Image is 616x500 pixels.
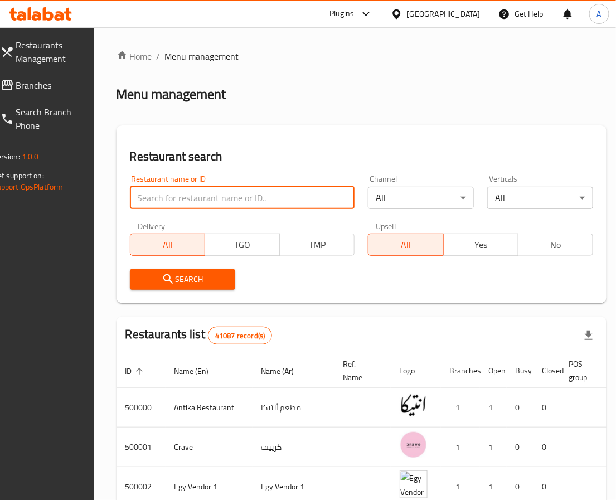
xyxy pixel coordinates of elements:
[400,391,428,419] img: Antika Restaurant
[376,222,396,230] label: Upsell
[569,357,602,384] span: POS group
[117,428,166,467] td: 500001
[117,50,607,63] nav: breadcrumb
[117,85,226,103] h2: Menu management
[507,354,533,388] th: Busy
[125,326,273,344] h2: Restaurants list
[443,234,518,256] button: Yes
[400,470,428,498] img: Egy Vendor 1
[166,388,253,428] td: Antika Restaurant
[575,322,602,349] div: Export file
[343,357,377,384] span: Ref. Name
[130,187,355,209] input: Search for restaurant name or ID..
[130,234,205,256] button: All
[16,79,81,92] span: Branches
[480,354,507,388] th: Open
[16,105,81,132] span: Search Branch Phone
[135,237,201,253] span: All
[16,38,81,65] span: Restaurants Management
[210,237,275,253] span: TGO
[441,388,480,428] td: 1
[597,8,602,20] span: A
[157,50,161,63] li: /
[117,388,166,428] td: 500000
[441,428,480,467] td: 1
[523,237,589,253] span: No
[533,354,560,388] th: Closed
[138,222,166,230] label: Delivery
[407,8,481,20] div: [GEOGRAPHIC_DATA]
[518,234,593,256] button: No
[117,50,152,63] a: Home
[253,428,334,467] td: كرييف
[139,273,227,287] span: Search
[261,365,309,378] span: Name (Ar)
[441,354,480,388] th: Branches
[368,234,443,256] button: All
[480,388,507,428] td: 1
[533,388,560,428] td: 0
[279,234,355,256] button: TMP
[130,148,594,165] h2: Restaurant search
[125,365,147,378] span: ID
[208,327,272,344] div: Total records count
[22,149,39,164] span: 1.0.0
[284,237,350,253] span: TMP
[373,237,439,253] span: All
[400,431,428,459] img: Crave
[391,354,441,388] th: Logo
[166,428,253,467] td: Crave
[448,237,514,253] span: Yes
[205,234,280,256] button: TGO
[480,428,507,467] td: 1
[174,365,224,378] span: Name (En)
[507,428,533,467] td: 0
[165,50,239,63] span: Menu management
[253,388,334,428] td: مطعم أنتيكا
[208,331,271,341] span: 41087 record(s)
[507,388,533,428] td: 0
[130,269,236,290] button: Search
[368,187,474,209] div: All
[533,428,560,467] td: 0
[487,187,593,209] div: All
[329,7,354,21] div: Plugins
